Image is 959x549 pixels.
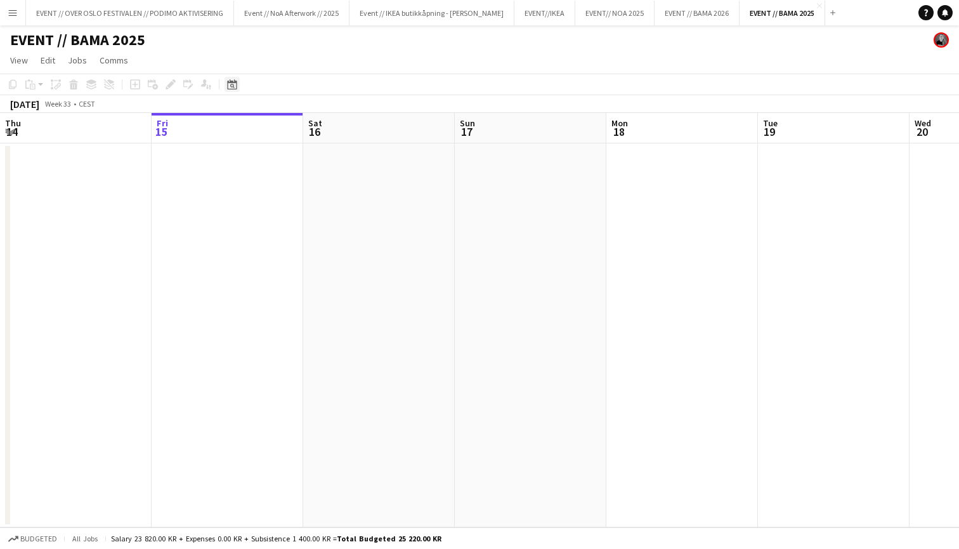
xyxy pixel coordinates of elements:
[3,124,21,139] span: 14
[308,117,322,129] span: Sat
[337,534,441,543] span: Total Budgeted 25 220.00 KR
[79,99,95,109] div: CEST
[740,1,825,25] button: EVENT // BAMA 2025
[41,55,55,66] span: Edit
[111,534,441,543] div: Salary 23 820.00 KR + Expenses 0.00 KR + Subsistence 1 400.00 KR =
[95,52,133,69] a: Comms
[934,32,949,48] app-user-avatar: Anette Riseo Andersen
[63,52,92,69] a: Jobs
[655,1,740,25] button: EVENT // BAMA 2026
[10,30,145,50] h1: EVENT // BAMA 2025
[306,124,322,139] span: 16
[5,52,33,69] a: View
[70,534,100,543] span: All jobs
[913,124,931,139] span: 20
[157,117,168,129] span: Fri
[68,55,87,66] span: Jobs
[514,1,575,25] button: EVENT//IKEA
[26,1,234,25] button: EVENT // OVER OSLO FESTIVALEN // PODIMO AKTIVISERING
[6,532,59,546] button: Budgeted
[5,117,21,129] span: Thu
[763,117,778,129] span: Tue
[42,99,74,109] span: Week 33
[10,98,39,110] div: [DATE]
[20,534,57,543] span: Budgeted
[155,124,168,139] span: 15
[460,117,475,129] span: Sun
[36,52,60,69] a: Edit
[458,124,475,139] span: 17
[234,1,349,25] button: Event // NoA Afterwork // 2025
[100,55,128,66] span: Comms
[611,117,628,129] span: Mon
[610,124,628,139] span: 18
[349,1,514,25] button: Event // IKEA butikkåpning - [PERSON_NAME]
[761,124,778,139] span: 19
[575,1,655,25] button: EVENT// NOA 2025
[915,117,931,129] span: Wed
[10,55,28,66] span: View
